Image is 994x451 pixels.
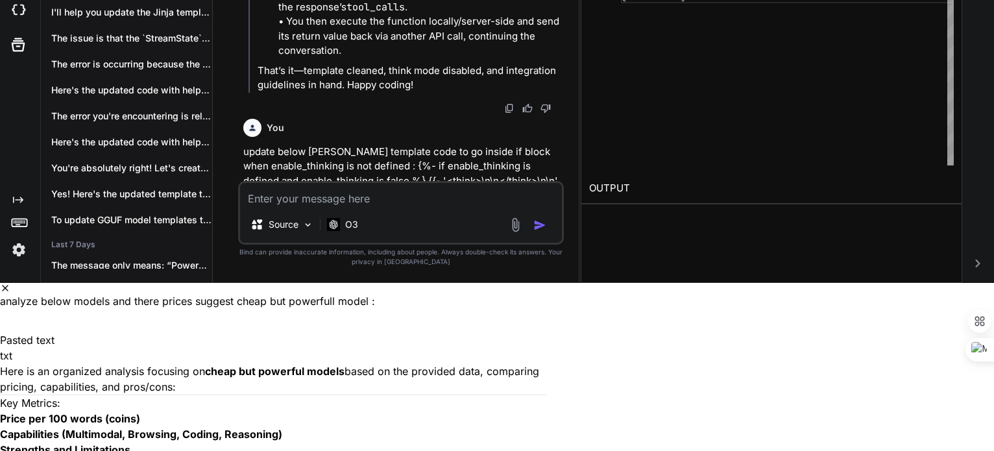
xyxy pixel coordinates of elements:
[238,247,564,267] p: Bind can provide inaccurate information, including about people. Always double-check its answers....
[540,103,551,114] img: dislike
[508,217,523,232] img: attachment
[8,239,30,261] img: settings
[51,58,212,71] p: The error is occurring because the Jinja...
[205,365,345,378] strong: cheap but powerful models
[346,1,405,14] code: tool_calls
[533,219,546,232] img: icon
[51,6,212,19] p: I'll help you update the Jinja template ...
[51,213,212,226] p: To update GGUF model templates to work c...
[41,239,212,250] h2: Last 7 Days
[258,64,562,93] p: That’s it—template cleaned, think mode disabled, and integration guidelines in hand. Happy coding!
[51,110,212,123] p: The error you're encountering is related...
[267,121,284,134] h6: You
[51,188,212,201] p: Yes! Here's the updated template that in...
[51,84,212,97] p: Here's the updated code with helper func...
[302,219,313,230] img: Pick Models
[51,136,212,149] p: Here's the updated code with helper meth...
[522,103,533,114] img: like
[269,218,298,231] p: Source
[51,162,212,175] p: You're absolutely right! Let's create th...
[51,259,212,272] p: The message only means: “PowerShell cannot find...
[51,32,212,45] p: The issue is that the `StreamState` clas...
[243,145,562,203] p: update below [PERSON_NAME] template code to go inside if block when enable_thinking is not define...
[581,173,962,204] h2: OUTPUT
[327,218,340,230] img: O3
[504,103,515,114] img: copy
[345,218,358,231] p: O3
